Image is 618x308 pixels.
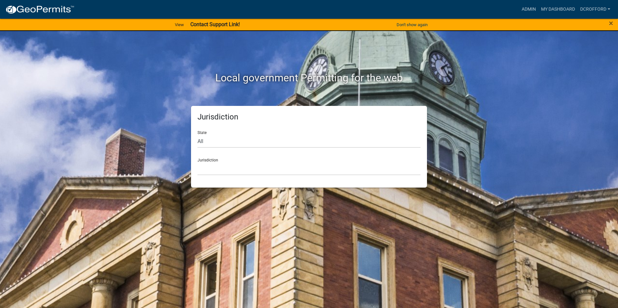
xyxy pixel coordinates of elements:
[609,19,613,27] button: Close
[190,21,240,27] strong: Contact Support Link!
[172,19,186,30] a: View
[197,112,421,122] h5: Jurisdiction
[130,72,488,84] h2: Local government Permitting for the web
[578,3,613,15] a: dcrofford
[519,3,538,15] a: Admin
[538,3,578,15] a: My Dashboard
[609,19,613,28] span: ×
[394,19,430,30] button: Don't show again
